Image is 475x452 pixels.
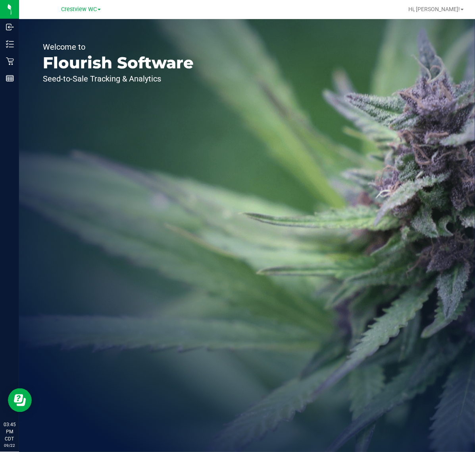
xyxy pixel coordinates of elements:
[61,6,97,13] span: Crestview WC
[4,421,15,442] p: 03:45 PM CDT
[8,388,32,412] iframe: Resource center
[408,6,460,12] span: Hi, [PERSON_NAME]!
[43,55,194,71] p: Flourish Software
[4,442,15,448] p: 09/22
[6,57,14,65] inline-svg: Retail
[6,40,14,48] inline-svg: Inventory
[6,74,14,82] inline-svg: Reports
[6,23,14,31] inline-svg: Inbound
[43,43,194,51] p: Welcome to
[43,75,194,83] p: Seed-to-Sale Tracking & Analytics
